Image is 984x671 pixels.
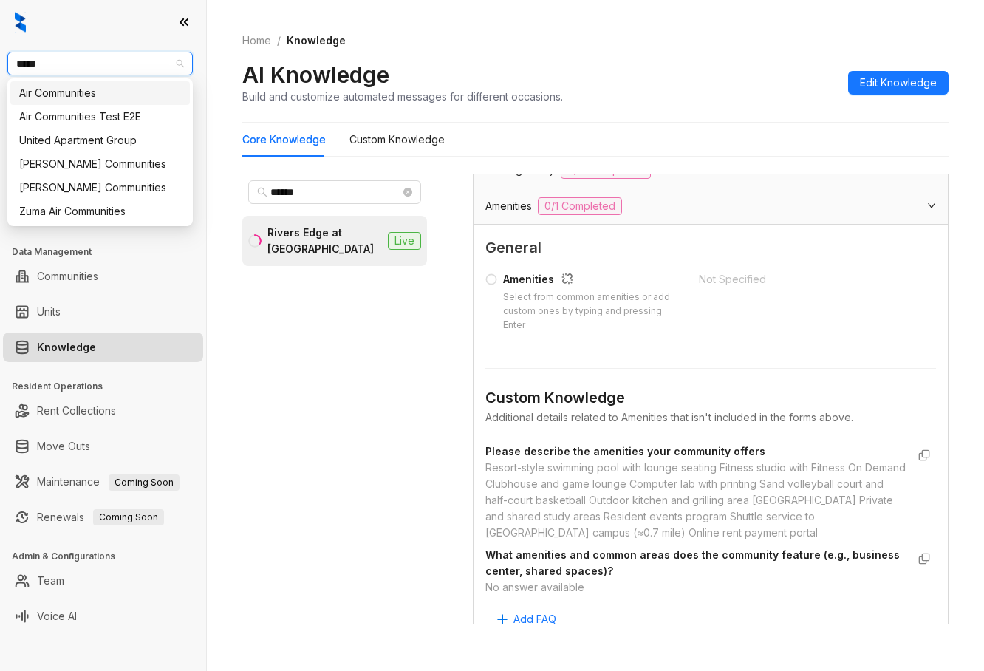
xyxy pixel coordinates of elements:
li: Move Outs [3,432,203,461]
li: / [277,33,281,49]
button: Edit Knowledge [848,71,949,95]
span: Amenities [485,198,532,214]
h3: Resident Operations [12,380,206,393]
div: [PERSON_NAME] Communities [19,180,181,196]
div: Air Communities Test E2E [10,105,190,129]
div: Core Knowledge [242,132,326,148]
a: Units [37,297,61,327]
span: Knowledge [287,34,346,47]
div: United Apartment Group [19,132,181,149]
li: Leads [3,99,203,129]
span: Coming Soon [93,509,164,525]
div: Air Communities [10,81,190,105]
strong: What amenities and common areas does the community feature (e.g., business center, shared spaces)? [485,548,900,577]
span: search [257,187,267,197]
div: Custom Knowledge [349,132,445,148]
a: Knowledge [37,333,96,362]
div: Zuma Air Communities [10,200,190,223]
a: Move Outs [37,432,90,461]
div: Villa Serena Communities [10,176,190,200]
div: Custom Knowledge [485,386,936,409]
div: [PERSON_NAME] Communities [19,156,181,172]
span: General [485,236,936,259]
li: Communities [3,262,203,291]
div: Build and customize automated messages for different occasions. [242,89,563,104]
div: Amenities0/1 Completed [474,188,948,224]
a: Team [37,566,64,596]
div: Villa Serena Communities [10,152,190,176]
span: close-circle [403,188,412,197]
li: Rent Collections [3,396,203,426]
span: Coming Soon [109,474,180,491]
span: 0/1 Completed [538,197,622,215]
h2: AI Knowledge [242,61,389,89]
div: Select from common amenities or add custom ones by typing and pressing Enter [503,290,681,333]
div: Amenities [503,271,681,290]
a: Voice AI [37,602,77,631]
li: Voice AI [3,602,203,631]
a: RenewalsComing Soon [37,503,164,532]
div: No answer available [485,579,906,596]
li: Knowledge [3,333,203,362]
button: Add FAQ [485,607,568,631]
h3: Admin & Configurations [12,550,206,563]
li: Units [3,297,203,327]
li: Leasing [3,163,203,192]
span: expanded [927,201,936,210]
span: Add FAQ [513,611,556,627]
li: Collections [3,198,203,228]
div: Air Communities Test E2E [19,109,181,125]
div: Air Communities [19,85,181,101]
img: logo [15,12,26,33]
li: Maintenance [3,467,203,497]
span: Edit Knowledge [860,75,937,91]
div: Additional details related to Amenities that isn't included in the forms above. [485,409,936,426]
span: Live [388,232,421,250]
strong: Please describe the amenities your community offers [485,445,765,457]
div: Not Specified [699,271,895,287]
li: Team [3,566,203,596]
a: Communities [37,262,98,291]
h3: Data Management [12,245,206,259]
div: United Apartment Group [10,129,190,152]
li: Renewals [3,503,203,532]
div: Rivers Edge at [GEOGRAPHIC_DATA] [267,225,382,257]
a: Rent Collections [37,396,116,426]
div: Zuma Air Communities [19,203,181,219]
div: Resort-style swimming pool with lounge seating Fitness studio with Fitness On Demand Clubhouse an... [485,460,906,541]
a: Home [239,33,274,49]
